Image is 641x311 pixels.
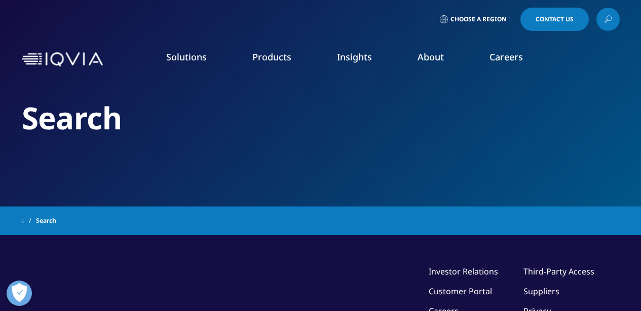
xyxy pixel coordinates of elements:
[337,51,372,63] a: Insights
[22,99,620,137] h2: Search
[252,51,291,63] a: Products
[450,15,507,23] span: Choose a Region
[7,281,32,306] button: Open Preferences
[520,8,589,31] a: Contact Us
[22,52,103,67] img: IQVIA Healthcare Information Technology and Pharma Clinical Research Company
[429,286,492,297] a: Customer Portal
[489,51,523,63] a: Careers
[429,266,498,277] a: Investor Relations
[107,36,620,83] nav: Primary
[523,266,594,277] a: Third-Party Access
[418,51,444,63] a: About
[536,16,574,22] span: Contact Us
[36,212,56,230] span: Search
[523,286,559,297] a: Suppliers
[166,51,207,63] a: Solutions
